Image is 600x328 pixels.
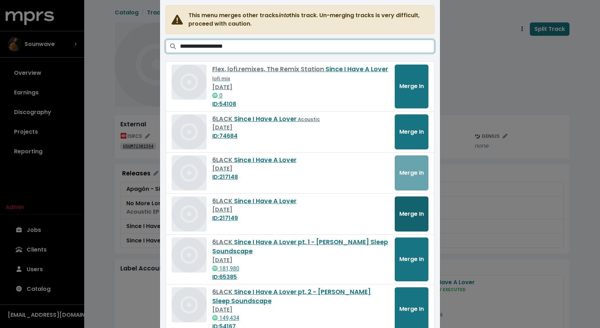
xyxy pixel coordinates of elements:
[212,196,389,222] a: 6LACK Since I Have A Lover[DATE]ID:217149
[212,75,230,82] small: lofi mix
[278,11,289,19] i: into
[212,115,234,123] span: 6LACK
[399,210,424,218] span: Merge In
[172,155,207,190] img: Album art for this track
[395,65,428,108] button: Merge In
[212,65,389,108] a: Flex, lofi.remixes, The Remix Station Since I Have A Lover lofi mix[DATE] 0ID:54108
[212,206,389,214] div: [DATE]
[212,237,389,256] div: Since I Have A Lover pt. 1 - [PERSON_NAME] Sleep Soundscape
[188,11,428,28] span: This menu merges other tracks this track. Un-merging tracks is very difficult, proceed with caution.
[212,92,389,100] div: 0
[212,114,389,123] div: Since I Have A Lover
[212,114,389,140] a: 6LACK Since I Have A Lover Acoustic[DATE]ID:74684
[212,314,389,322] div: 149,434
[298,116,320,123] small: Acoustic
[212,273,389,281] div: ID: 65385
[172,114,207,149] img: Album art for this track
[172,65,207,100] img: Album art for this track
[212,265,389,273] div: 181,980
[212,288,234,296] span: 6LACK
[212,65,326,73] span: Flex, lofi.remixes, The Remix Station
[212,237,389,281] a: 6LACK Since I Have A Lover pt. 1 - [PERSON_NAME] Sleep Soundscape[DATE] 181,980ID:65385
[212,165,389,173] div: [DATE]
[212,132,389,140] div: ID: 74684
[212,100,389,108] div: ID: 54108
[212,287,389,306] div: Since I Have A Lover pt. 2 - [PERSON_NAME] Sleep Soundscape
[212,83,389,92] div: [DATE]
[180,40,434,53] input: Search tracks
[212,196,389,206] div: Since I Have A Lover
[212,123,389,132] div: [DATE]
[212,306,389,314] div: [DATE]
[212,173,389,181] div: ID: 217148
[399,128,424,136] span: Merge In
[212,214,389,222] div: ID: 217149
[172,287,207,322] img: Album art for this track
[212,197,234,205] span: 6LACK
[395,196,428,232] button: Merge In
[395,237,428,281] button: Merge In
[399,82,424,90] span: Merge In
[399,305,424,313] span: Merge In
[212,155,389,165] div: Since I Have A Lover
[212,238,234,246] span: 6LACK
[395,114,428,149] button: Merge In
[212,65,389,83] div: Since I Have A Lover
[212,155,389,181] a: 6LACK Since I Have A Lover[DATE]ID:217148
[212,256,389,265] div: [DATE]
[212,156,234,164] span: 6LACK
[172,237,207,273] img: Album art for this track
[172,196,207,232] img: Album art for this track
[399,255,424,263] span: Merge In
